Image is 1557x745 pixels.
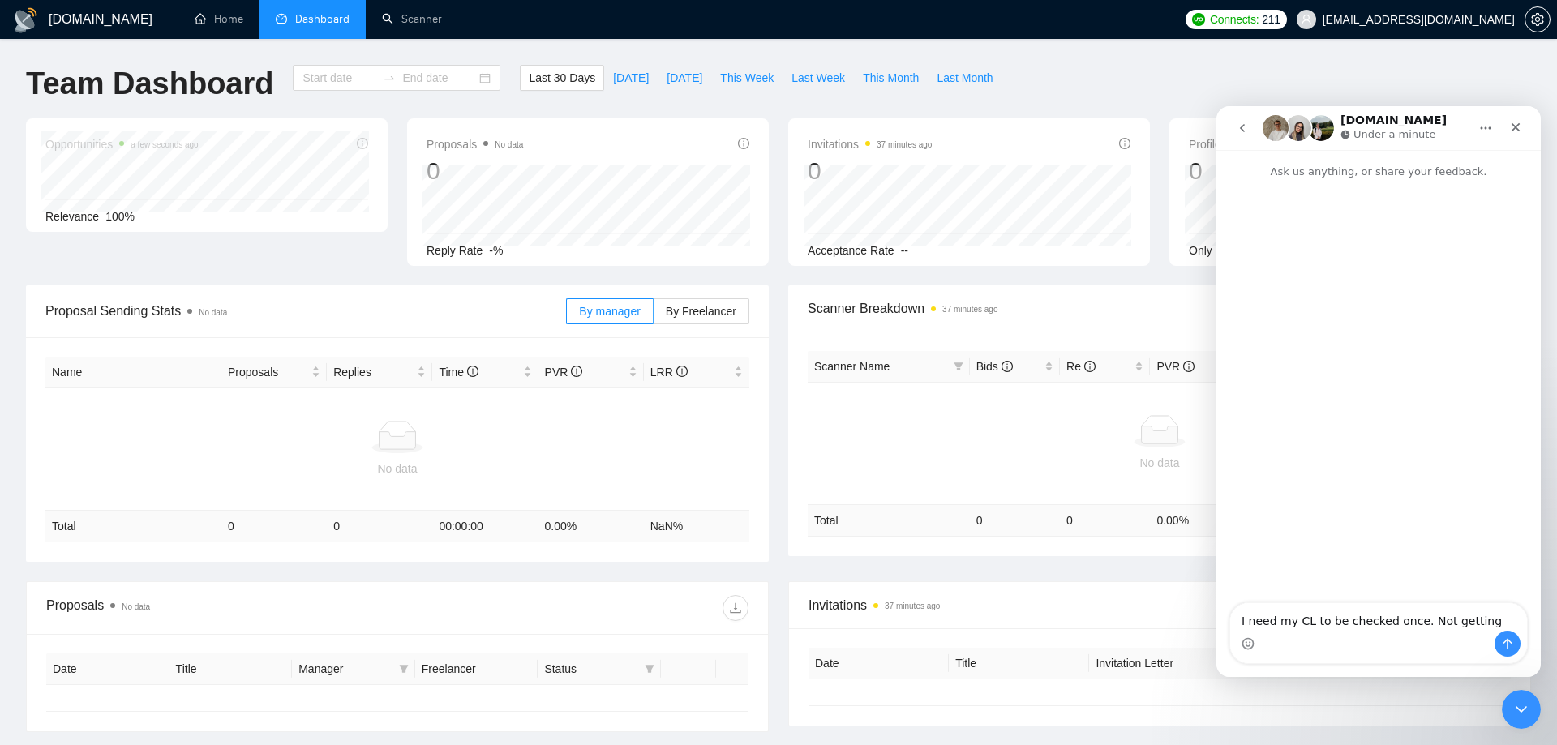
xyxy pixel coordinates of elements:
[1066,360,1096,373] span: Re
[937,69,993,87] span: Last Month
[439,366,478,379] span: Time
[641,657,658,681] span: filter
[538,511,644,542] td: 0.00 %
[720,69,774,87] span: This Week
[809,648,949,679] th: Date
[644,511,749,542] td: NaN %
[495,140,523,149] span: No data
[954,362,963,371] span: filter
[1084,361,1096,372] span: info-circle
[949,648,1089,679] th: Title
[970,504,1060,536] td: 0
[415,653,538,685] th: Freelancer
[1002,361,1013,372] span: info-circle
[46,595,397,621] div: Proposals
[1183,361,1195,372] span: info-circle
[571,366,582,377] span: info-circle
[1060,504,1150,536] td: 0
[711,65,783,91] button: This Week
[658,65,711,91] button: [DATE]
[276,13,287,24] span: dashboard
[52,460,743,477] div: No data
[808,135,932,154] span: Invitations
[399,664,409,674] span: filter
[1525,13,1550,26] span: setting
[928,65,1002,91] button: Last Month
[666,305,736,318] span: By Freelancer
[808,244,894,257] span: Acceptance Rate
[950,354,967,379] span: filter
[122,602,150,611] span: No data
[1192,13,1205,26] img: upwork-logo.png
[228,363,308,381] span: Proposals
[1502,690,1541,729] iframe: Intercom live chat
[863,69,919,87] span: This Month
[221,511,327,542] td: 0
[427,156,523,186] div: 0
[333,363,414,381] span: Replies
[489,244,503,257] span: -%
[427,244,483,257] span: Reply Rate
[1189,156,1328,186] div: 0
[1089,648,1229,679] th: Invitation Letter
[1262,11,1280,28] span: 211
[942,305,997,314] time: 37 minutes ago
[302,69,376,87] input: Start date
[783,65,854,91] button: Last Week
[1150,504,1240,536] td: 0.00 %
[877,140,932,149] time: 37 minutes ago
[1525,6,1551,32] button: setting
[1189,244,1353,257] span: Only exclusive agency members
[723,602,748,614] span: download
[1210,11,1259,28] span: Connects:
[885,602,940,610] time: 37 minutes ago
[520,65,604,91] button: Last 30 Days
[383,71,396,84] span: to
[383,71,396,84] span: swap-right
[295,12,350,26] span: Dashboard
[854,65,928,91] button: This Month
[1525,13,1551,26] a: setting
[45,301,566,321] span: Proposal Sending Stats
[13,7,39,33] img: logo
[105,210,135,223] span: 100%
[1156,360,1195,373] span: PVR
[1301,14,1312,25] span: user
[791,69,845,87] span: Last Week
[427,135,523,154] span: Proposals
[45,210,99,223] span: Relevance
[676,366,688,377] span: info-circle
[402,69,476,87] input: End date
[579,305,640,318] span: By manager
[723,595,748,621] button: download
[738,138,749,149] span: info-circle
[432,511,538,542] td: 00:00:00
[467,366,478,377] span: info-circle
[667,69,702,87] span: [DATE]
[613,69,649,87] span: [DATE]
[529,69,595,87] span: Last 30 Days
[298,660,392,678] span: Manager
[901,244,908,257] span: --
[327,511,432,542] td: 0
[199,308,227,317] span: No data
[169,653,293,685] th: Title
[1119,138,1130,149] span: info-circle
[814,360,890,373] span: Scanner Name
[292,653,415,685] th: Manager
[808,298,1512,319] span: Scanner Breakdown
[808,504,970,536] td: Total
[604,65,658,91] button: [DATE]
[45,357,221,388] th: Name
[645,664,654,674] span: filter
[545,366,583,379] span: PVR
